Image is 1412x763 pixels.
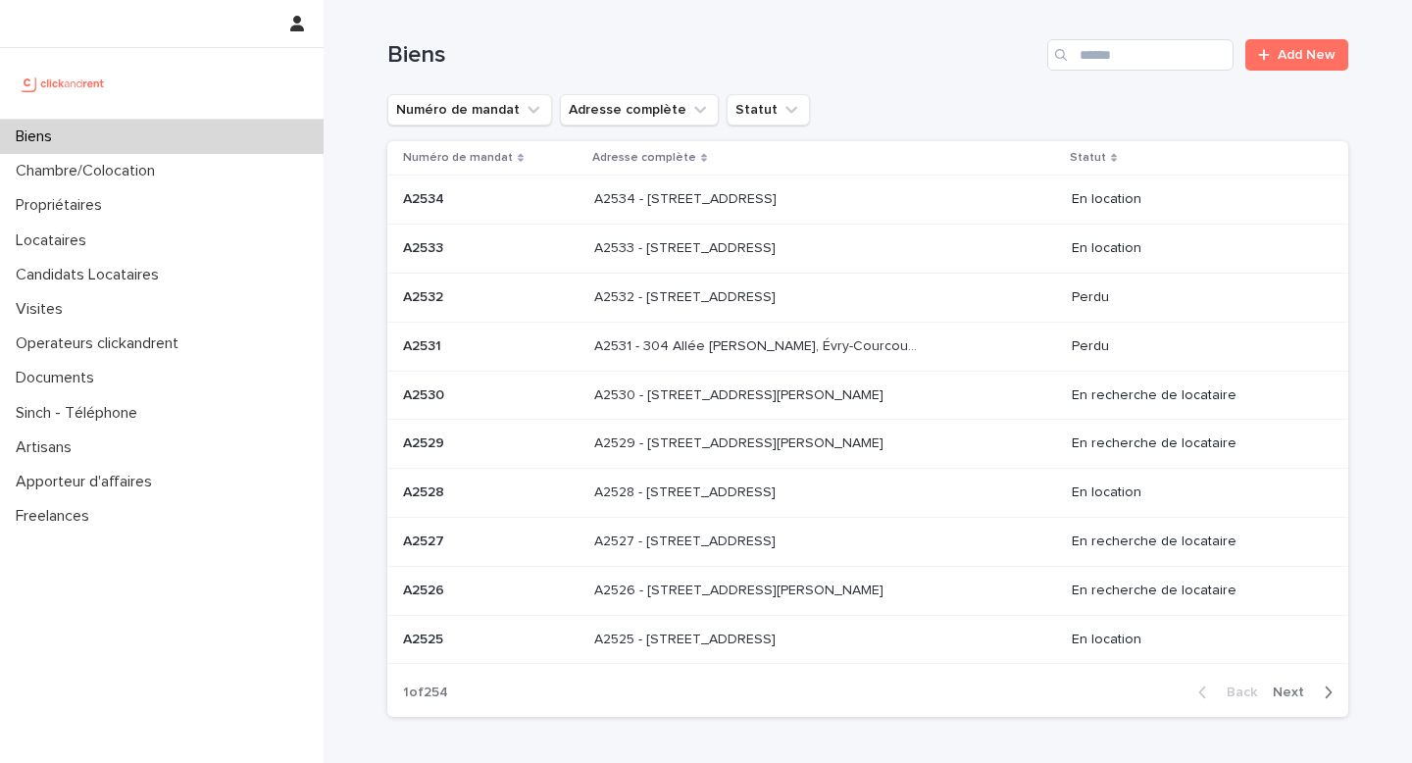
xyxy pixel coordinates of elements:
p: En recherche de locataire [1072,387,1317,404]
button: Adresse complète [560,94,719,126]
tr: A2525A2525 A2525 - [STREET_ADDRESS]A2525 - [STREET_ADDRESS] En location [387,615,1348,664]
p: Biens [8,127,68,146]
tr: A2528A2528 A2528 - [STREET_ADDRESS]A2528 - [STREET_ADDRESS] En location [387,469,1348,518]
img: UCB0brd3T0yccxBKYDjQ [16,64,111,103]
span: Next [1273,686,1316,699]
p: A2525 - [STREET_ADDRESS] [594,628,780,648]
p: A2532 [403,285,447,306]
p: A2532 - [STREET_ADDRESS] [594,285,780,306]
p: A2531 [403,334,445,355]
p: A2526 - [STREET_ADDRESS][PERSON_NAME] [594,579,887,599]
p: Sinch - Téléphone [8,404,153,423]
p: A2531 - 304 Allée Pablo Neruda, Évry-Courcouronnes 91000 [594,334,925,355]
p: Apporteur d'affaires [8,473,168,491]
tr: A2527A2527 A2527 - [STREET_ADDRESS]A2527 - [STREET_ADDRESS] En recherche de locataire [387,517,1348,566]
tr: A2531A2531 A2531 - 304 Allée [PERSON_NAME], Évry-Courcouronnes 91000A2531 - 304 Allée [PERSON_NAM... [387,322,1348,371]
p: A2528 - [STREET_ADDRESS] [594,481,780,501]
p: En location [1072,191,1317,208]
button: Back [1183,684,1265,701]
p: A2527 - [STREET_ADDRESS] [594,530,780,550]
p: En location [1072,632,1317,648]
p: A2529 [403,432,448,452]
p: Documents [8,369,110,387]
p: A2530 - [STREET_ADDRESS][PERSON_NAME] [594,383,887,404]
button: Statut [727,94,810,126]
span: Back [1215,686,1257,699]
p: A2527 [403,530,448,550]
h1: Biens [387,41,1039,70]
p: Adresse complète [592,147,696,169]
p: En location [1072,240,1317,257]
p: Propriétaires [8,196,118,215]
button: Numéro de mandat [387,94,552,126]
p: En recherche de locataire [1072,583,1317,599]
p: A2534 [403,187,448,208]
p: A2526 [403,579,448,599]
p: A2528 [403,481,448,501]
p: A2529 - 14 rue Honoré de Balzac, Garges-lès-Gonesse 95140 [594,432,887,452]
p: Operateurs clickandrent [8,334,194,353]
tr: A2533A2533 A2533 - [STREET_ADDRESS]A2533 - [STREET_ADDRESS] En location [387,225,1348,274]
p: A2533 [403,236,447,257]
button: Next [1265,684,1348,701]
p: Artisans [8,438,87,457]
p: Numéro de mandat [403,147,513,169]
a: Add New [1245,39,1348,71]
tr: A2529A2529 A2529 - [STREET_ADDRESS][PERSON_NAME]A2529 - [STREET_ADDRESS][PERSON_NAME] En recherch... [387,420,1348,469]
p: Freelances [8,507,105,526]
p: Visites [8,300,78,319]
input: Search [1047,39,1234,71]
p: En recherche de locataire [1072,534,1317,550]
tr: A2532A2532 A2532 - [STREET_ADDRESS]A2532 - [STREET_ADDRESS] Perdu [387,273,1348,322]
p: Candidats Locataires [8,266,175,284]
p: Chambre/Colocation [8,162,171,180]
p: A2533 - [STREET_ADDRESS] [594,236,780,257]
p: 1 of 254 [387,669,464,717]
p: Perdu [1072,338,1317,355]
tr: A2526A2526 A2526 - [STREET_ADDRESS][PERSON_NAME]A2526 - [STREET_ADDRESS][PERSON_NAME] En recherch... [387,566,1348,615]
p: A2534 - 134 Cours Aquitaine, Boulogne-Billancourt 92100 [594,187,781,208]
p: A2525 [403,628,447,648]
p: Perdu [1072,289,1317,306]
p: Statut [1070,147,1106,169]
tr: A2530A2530 A2530 - [STREET_ADDRESS][PERSON_NAME]A2530 - [STREET_ADDRESS][PERSON_NAME] En recherch... [387,371,1348,420]
p: En location [1072,484,1317,501]
tr: A2534A2534 A2534 - [STREET_ADDRESS]A2534 - [STREET_ADDRESS] En location [387,176,1348,225]
p: Locataires [8,231,102,250]
p: A2530 [403,383,448,404]
span: Add New [1278,48,1336,62]
p: En recherche de locataire [1072,435,1317,452]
